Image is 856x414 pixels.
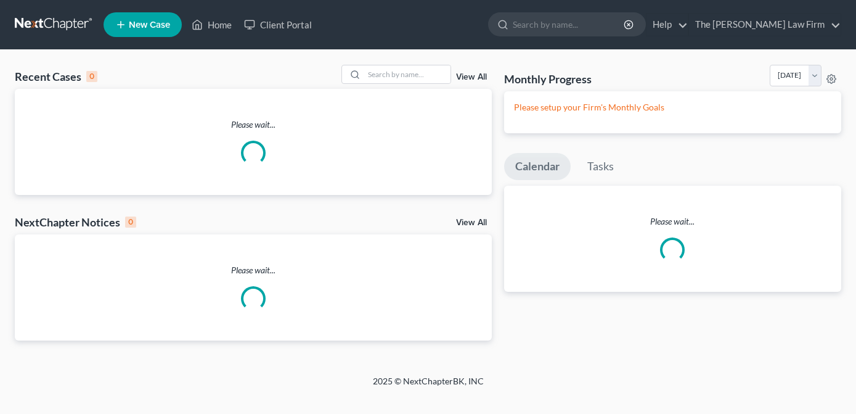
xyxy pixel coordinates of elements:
a: Calendar [504,153,571,180]
input: Search by name... [513,13,626,36]
p: Please wait... [504,215,841,228]
div: 2025 © NextChapterBK, INC [77,375,780,397]
span: New Case [129,20,170,30]
a: View All [456,218,487,227]
a: Home [185,14,238,36]
p: Please wait... [15,118,492,131]
p: Please setup your Firm's Monthly Goals [514,101,831,114]
div: 0 [86,71,97,82]
a: Tasks [576,153,625,180]
h3: Monthly Progress [504,72,592,86]
p: Please wait... [15,264,492,276]
div: 0 [125,217,136,228]
a: The [PERSON_NAME] Law Firm [689,14,841,36]
a: Client Portal [238,14,318,36]
div: NextChapter Notices [15,215,136,230]
input: Search by name... [364,65,450,83]
a: Help [646,14,688,36]
div: Recent Cases [15,69,97,84]
a: View All [456,73,487,81]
